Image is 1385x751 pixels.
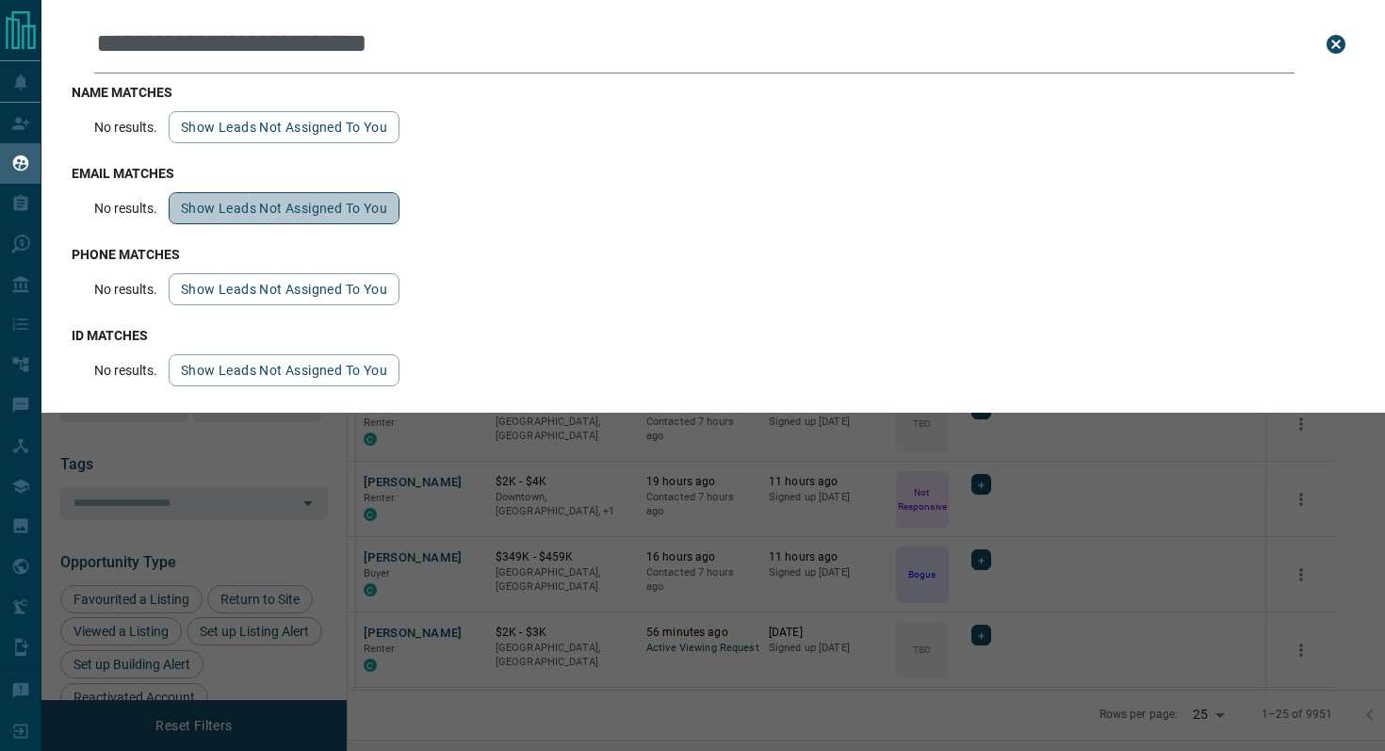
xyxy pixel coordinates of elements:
[72,247,1355,262] h3: phone matches
[72,328,1355,343] h3: id matches
[169,354,399,386] button: show leads not assigned to you
[94,201,157,216] p: No results.
[94,363,157,378] p: No results.
[169,111,399,143] button: show leads not assigned to you
[1317,25,1355,63] button: close search bar
[169,273,399,305] button: show leads not assigned to you
[72,166,1355,181] h3: email matches
[72,85,1355,100] h3: name matches
[169,192,399,224] button: show leads not assigned to you
[94,120,157,135] p: No results.
[94,282,157,297] p: No results.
